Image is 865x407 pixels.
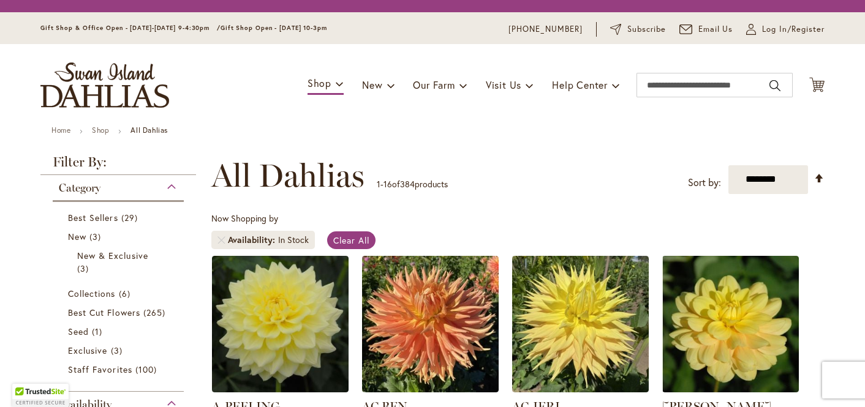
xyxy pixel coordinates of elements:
[413,78,455,91] span: Our Farm
[362,78,382,91] span: New
[762,23,825,35] span: Log In/Register
[217,236,225,244] a: Remove Availability In Stock
[77,249,162,275] a: New &amp; Exclusive
[143,306,168,319] span: 265
[746,23,825,35] a: Log In/Register
[508,23,583,35] a: [PHONE_NUMBER]
[486,78,521,91] span: Visit Us
[383,178,392,190] span: 16
[77,250,148,261] span: New & Exclusive
[92,125,109,135] a: Shop
[679,23,733,35] a: Email Us
[68,212,118,223] span: Best Sellers
[221,24,327,32] span: Gift Shop Open - [DATE] 10-3pm
[68,344,172,357] a: Exclusive
[68,364,132,375] span: Staff Favorites
[68,307,140,318] span: Best Cut Flowers
[40,62,169,108] a: store logo
[68,363,172,376] a: Staff Favorites
[40,155,196,175] strong: Filter By:
[327,231,376,249] a: Clear All
[68,325,172,338] a: Seed
[610,23,666,35] a: Subscribe
[212,256,349,392] img: A-Peeling
[51,125,70,135] a: Home
[68,306,172,319] a: Best Cut Flowers
[59,181,100,195] span: Category
[278,234,309,246] div: In Stock
[362,383,499,395] a: AC BEN
[119,287,134,300] span: 6
[627,23,666,35] span: Subscribe
[512,256,649,392] img: AC Jeri
[9,364,43,398] iframe: Launch Accessibility Center
[68,326,89,337] span: Seed
[68,231,86,242] span: New
[377,174,448,194] p: - of products
[512,383,649,395] a: AC Jeri
[211,157,365,194] span: All Dahlias
[68,230,172,243] a: New
[92,325,105,338] span: 1
[662,383,799,395] a: AHOY MATEY
[333,234,369,246] span: Clear All
[77,262,92,275] span: 3
[662,256,799,392] img: AHOY MATEY
[68,288,116,299] span: Collections
[228,234,278,246] span: Availability
[212,383,349,395] a: A-Peeling
[40,24,221,32] span: Gift Shop & Office Open - [DATE]-[DATE] 9-4:30pm /
[308,77,331,89] span: Shop
[362,256,499,392] img: AC BEN
[111,344,126,357] span: 3
[377,178,380,190] span: 1
[400,178,415,190] span: 384
[135,363,160,376] span: 100
[121,211,141,224] span: 29
[89,230,104,243] span: 3
[698,23,733,35] span: Email Us
[688,171,721,194] label: Sort by:
[552,78,608,91] span: Help Center
[68,287,172,300] a: Collections
[68,211,172,224] a: Best Sellers
[68,345,107,356] span: Exclusive
[130,125,168,135] strong: All Dahlias
[211,212,278,224] span: Now Shopping by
